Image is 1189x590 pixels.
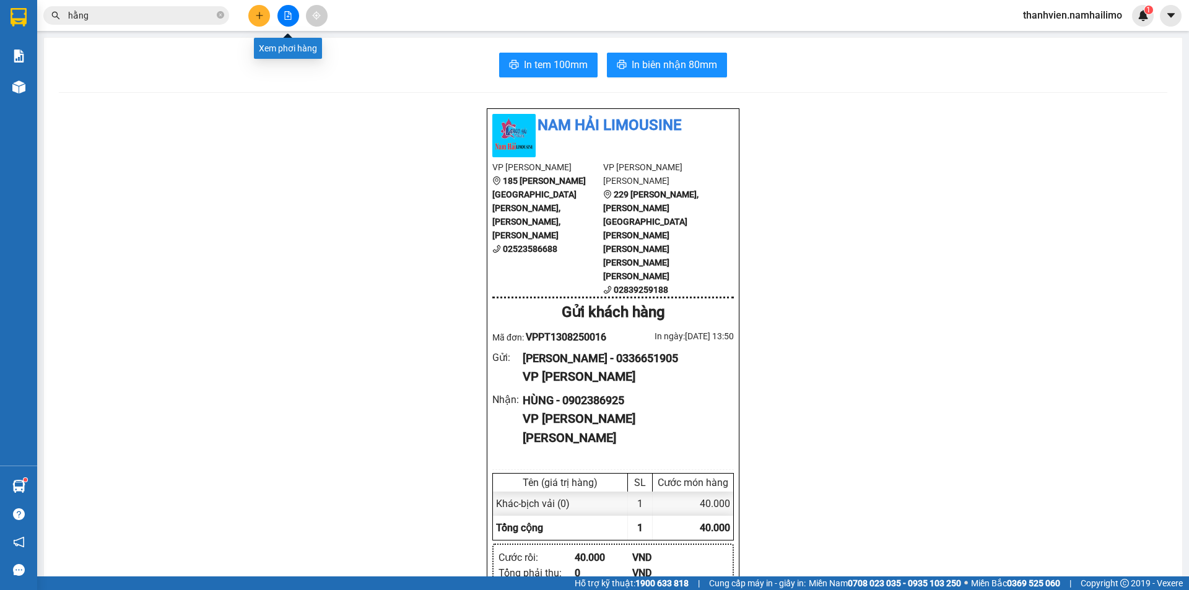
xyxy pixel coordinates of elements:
[523,350,724,367] div: [PERSON_NAME] - 0336651905
[118,11,148,24] span: Nhận:
[492,176,586,240] b: 185 [PERSON_NAME][GEOGRAPHIC_DATA][PERSON_NAME], [PERSON_NAME], [PERSON_NAME]
[24,478,27,482] sup: 1
[492,114,734,137] li: Nam Hải Limousine
[12,80,25,93] img: warehouse-icon
[1160,5,1182,27] button: caret-down
[11,38,110,53] div: [PERSON_NAME]
[277,5,299,27] button: file-add
[1165,10,1177,21] span: caret-down
[118,11,218,53] div: [PERSON_NAME] [PERSON_NAME]
[13,508,25,520] span: question-circle
[1013,7,1132,23] span: thanhvien.namhailimo
[607,53,727,77] button: printerIn biên nhận 80mm
[603,285,612,294] span: phone
[499,550,575,565] div: Cước rồi :
[284,11,292,20] span: file-add
[1007,578,1060,588] strong: 0369 525 060
[1138,10,1149,21] img: icon-new-feature
[656,477,730,488] div: Cước món hàng
[848,578,961,588] strong: 0708 023 035 - 0935 103 250
[613,329,734,343] div: In ngày: [DATE] 13:50
[499,53,598,77] button: printerIn tem 100mm
[11,11,30,24] span: Gửi:
[312,11,321,20] span: aim
[496,477,624,488] div: Tên (giá trị hàng)
[523,409,724,448] div: VP [PERSON_NAME] [PERSON_NAME]
[526,331,606,343] span: VPPT1308250016
[603,189,699,281] b: 229 [PERSON_NAME], [PERSON_NAME][GEOGRAPHIC_DATA][PERSON_NAME][PERSON_NAME][PERSON_NAME][PERSON_N...
[631,477,649,488] div: SL
[632,57,717,72] span: In biên nhận 80mm
[628,492,653,516] div: 1
[492,245,501,253] span: phone
[492,329,613,345] div: Mã đơn:
[248,5,270,27] button: plus
[217,10,224,22] span: close-circle
[1120,579,1129,588] span: copyright
[492,301,734,324] div: Gửi khách hàng
[698,576,700,590] span: |
[12,480,25,493] img: warehouse-icon
[492,350,523,365] div: Gửi :
[12,50,25,63] img: solution-icon
[11,53,110,71] div: 0336651905
[523,392,724,409] div: HÙNG - 0902386925
[51,11,60,20] span: search
[1144,6,1153,14] sup: 1
[255,11,264,20] span: plus
[217,11,224,19] span: close-circle
[118,68,218,85] div: 0902386925
[13,564,25,576] span: message
[575,550,632,565] div: 40.000
[523,367,724,386] div: VP [PERSON_NAME]
[575,565,632,581] div: 0
[809,576,961,590] span: Miền Nam
[503,244,557,254] b: 02523586688
[499,565,575,581] div: Tổng phải thu :
[575,576,689,590] span: Hỗ trợ kỹ thuật:
[637,522,643,534] span: 1
[492,114,536,157] img: logo.jpg
[964,581,968,586] span: ⚪️
[603,160,714,188] li: VP [PERSON_NAME] [PERSON_NAME]
[509,59,519,71] span: printer
[306,5,328,27] button: aim
[971,576,1060,590] span: Miền Bắc
[492,392,523,407] div: Nhận :
[68,9,214,22] input: Tìm tên, số ĐT hoặc mã đơn
[632,565,690,581] div: VND
[635,578,689,588] strong: 1900 633 818
[614,285,668,295] b: 02839259188
[492,160,603,174] li: VP [PERSON_NAME]
[11,11,110,38] div: [PERSON_NAME]
[11,8,27,27] img: logo-vxr
[653,492,733,516] div: 40.000
[1069,576,1071,590] span: |
[709,576,806,590] span: Cung cấp máy in - giấy in:
[254,38,322,59] div: Xem phơi hàng
[496,522,543,534] span: Tổng cộng
[603,190,612,199] span: environment
[13,536,25,548] span: notification
[700,522,730,534] span: 40.000
[617,59,627,71] span: printer
[118,53,218,68] div: HÙNG
[524,57,588,72] span: In tem 100mm
[1146,6,1151,14] span: 1
[496,498,570,510] span: Khác - bịch vải (0)
[632,550,690,565] div: VND
[492,176,501,185] span: environment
